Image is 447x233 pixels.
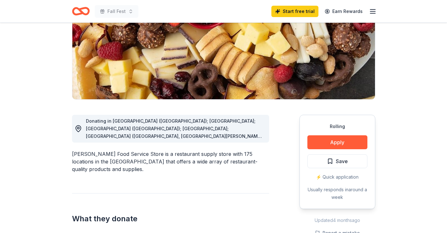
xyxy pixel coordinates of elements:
button: Fall Fest [95,5,138,18]
div: Usually responds in around a week [307,186,367,201]
h2: What they donate [72,214,269,224]
button: Save [307,154,367,168]
div: ⚡️ Quick application [307,173,367,181]
div: Updated 4 months ago [299,217,375,224]
button: Apply [307,135,367,149]
a: Start free trial [271,6,318,17]
div: [PERSON_NAME] Food Service Store is a restaurant supply store with 175 locations in the [GEOGRAPH... [72,150,269,173]
span: Save [336,157,348,165]
div: Rolling [307,123,367,130]
a: Home [72,4,90,19]
span: Fall Fest [107,8,126,15]
a: Earn Rewards [321,6,366,17]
